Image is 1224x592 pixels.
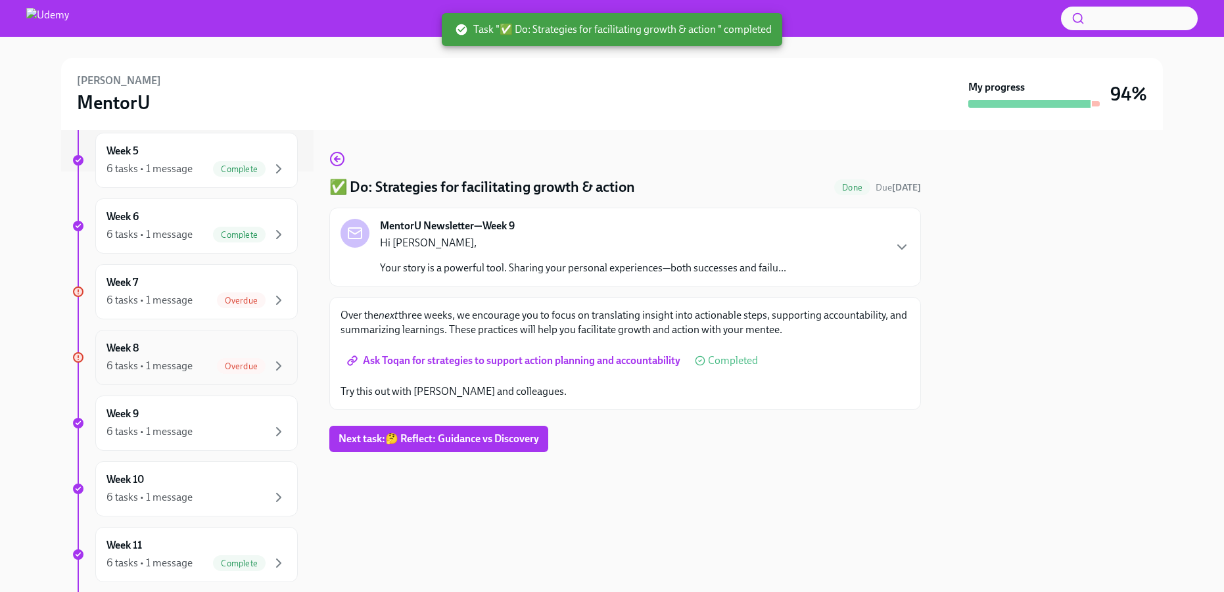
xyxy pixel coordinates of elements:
div: 6 tasks • 1 message [106,359,193,373]
span: Complete [213,230,266,240]
h4: ✅ Do: Strategies for facilitating growth & action [329,177,635,197]
div: 6 tasks • 1 message [106,162,193,176]
strong: My progress [968,80,1025,95]
span: Completed [708,355,758,366]
p: Over the three weeks, we encourage you to focus on translating insight into actionable steps, sup... [341,308,910,337]
span: Next task : 🤔 Reflect: Guidance vs Discovery [339,432,539,445]
span: Due [876,182,921,193]
h6: Week 9 [106,407,139,421]
h6: Week 8 [106,341,139,355]
a: Week 76 tasks • 1 messageOverdue [72,264,298,319]
a: Week 66 tasks • 1 messageComplete [72,198,298,254]
h6: Week 6 [106,210,139,224]
h6: Week 7 [106,275,138,290]
div: 6 tasks • 1 message [106,490,193,505]
span: Ask Toqan for strategies to support action planning and accountability [350,354,680,367]
span: Complete [213,558,266,568]
h3: 94% [1110,82,1147,106]
a: Ask Toqan for strategies to support action planning and accountability [341,348,690,374]
h3: MentorU [77,91,151,114]
span: Overdue [217,296,266,306]
a: Week 86 tasks • 1 messageOverdue [72,330,298,385]
button: Next task:🤔 Reflect: Guidance vs Discovery [329,426,548,452]
strong: MentorU Newsletter—Week 9 [380,219,515,233]
span: Overdue [217,361,266,371]
em: next [379,309,398,321]
img: Udemy [26,8,69,29]
div: 6 tasks • 1 message [106,556,193,570]
div: 6 tasks • 1 message [106,424,193,439]
a: Week 96 tasks • 1 message [72,396,298,451]
h6: Week 10 [106,472,144,487]
h6: Week 11 [106,538,142,553]
span: Done [834,183,870,193]
p: Hi [PERSON_NAME], [380,236,786,250]
p: Try this out with [PERSON_NAME] and colleagues. [341,384,910,399]
a: Week 56 tasks • 1 messageComplete [72,133,298,188]
h6: [PERSON_NAME] [77,74,161,88]
span: Task "✅ Do: Strategies for facilitating growth & action " completed [455,22,772,37]
h6: Week 5 [106,144,139,158]
p: Your story is a powerful tool. Sharing your personal experiences—both successes and failu... [380,261,786,275]
span: July 26th, 2025 05:00 [876,181,921,194]
div: 6 tasks • 1 message [106,293,193,307]
a: Week 106 tasks • 1 message [72,461,298,516]
a: Week 116 tasks • 1 messageComplete [72,527,298,582]
span: Complete [213,164,266,174]
strong: [DATE] [892,182,921,193]
div: 6 tasks • 1 message [106,227,193,242]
